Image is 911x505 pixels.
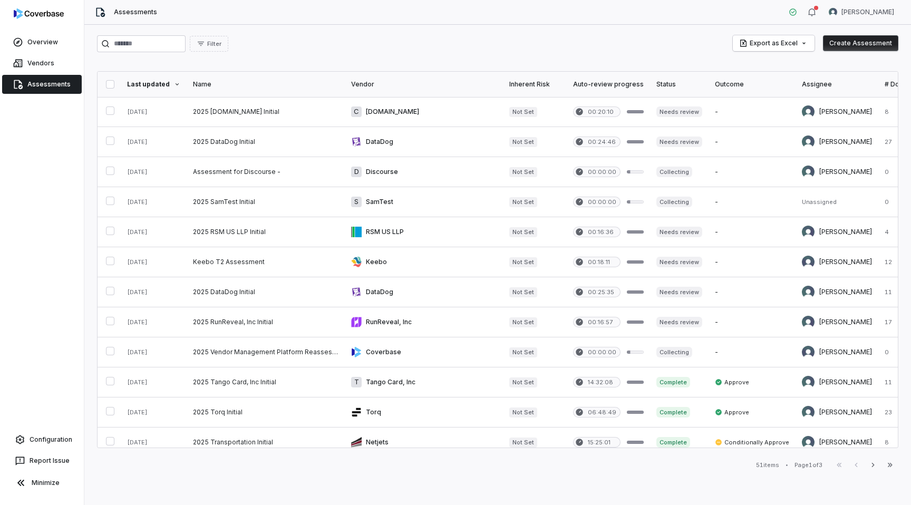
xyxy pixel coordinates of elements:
[802,256,815,268] img: Tomo Majima avatar
[193,80,338,89] div: Name
[127,80,180,89] div: Last updated
[656,80,702,89] div: Status
[709,217,796,247] td: -
[573,80,644,89] div: Auto-review progress
[786,461,788,469] div: •
[802,286,815,298] img: Sayantan Bhattacherjee avatar
[709,247,796,277] td: -
[4,451,80,470] button: Report Issue
[114,8,157,16] span: Assessments
[27,80,71,89] span: Assessments
[2,33,82,52] a: Overview
[32,479,60,487] span: Minimize
[829,8,837,16] img: Sayantan Bhattacherjee avatar
[733,35,815,51] button: Export as Excel
[802,80,872,89] div: Assignee
[2,75,82,94] a: Assessments
[709,97,796,127] td: -
[709,337,796,367] td: -
[709,307,796,337] td: -
[207,40,221,48] span: Filter
[709,127,796,157] td: -
[27,38,58,46] span: Overview
[2,54,82,73] a: Vendors
[509,80,560,89] div: Inherent Risk
[802,406,815,419] img: Sayantan Bhattacherjee avatar
[709,157,796,187] td: -
[4,472,80,493] button: Minimize
[802,436,815,449] img: Sayantan Bhattacherjee avatar
[822,4,900,20] button: Sayantan Bhattacherjee avatar[PERSON_NAME]
[715,80,789,89] div: Outcome
[14,8,64,19] img: logo-D7KZi-bG.svg
[27,59,54,67] span: Vendors
[802,376,815,389] img: Sayantan Bhattacherjee avatar
[709,277,796,307] td: -
[190,36,228,52] button: Filter
[802,226,815,238] img: Samuel Folarin avatar
[30,435,72,444] span: Configuration
[4,430,80,449] a: Configuration
[756,461,779,469] div: 51 items
[802,135,815,148] img: Sayantan Bhattacherjee avatar
[802,346,815,358] img: Tomo Majima avatar
[885,80,907,89] div: # Docs
[794,461,822,469] div: Page 1 of 3
[802,166,815,178] img: Sayantan Bhattacherjee avatar
[802,105,815,118] img: Sayantan Bhattacherjee avatar
[802,316,815,328] img: Samuel Folarin avatar
[30,457,70,465] span: Report Issue
[841,8,894,16] span: [PERSON_NAME]
[823,35,898,51] button: Create Assessment
[709,187,796,217] td: -
[351,80,497,89] div: Vendor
